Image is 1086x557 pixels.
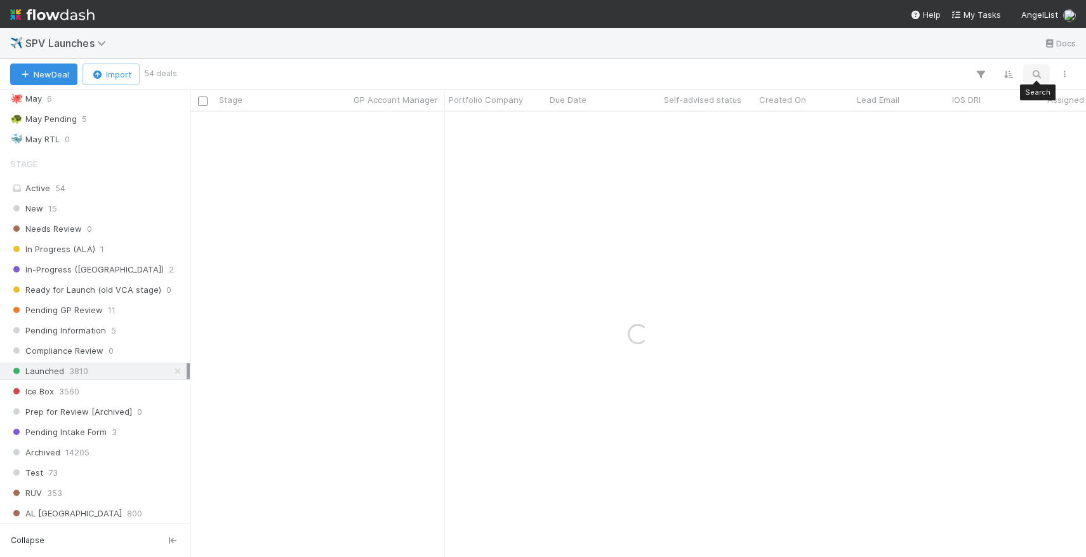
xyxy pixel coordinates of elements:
span: Needs Review [10,221,82,237]
div: May RTL [10,131,60,147]
span: In Progress (ALA) [10,241,95,257]
span: 0 [137,404,142,420]
span: 54 [55,183,65,193]
span: Ready for Launch (old VCA stage) [10,282,161,298]
span: Pending Intake Form [10,424,107,440]
span: 3560 [59,384,79,399]
span: 800 [127,506,142,521]
span: Prep for Review [Archived] [10,404,132,420]
span: GP Account Manager [354,93,438,106]
span: Due Date [550,93,586,106]
span: Stage [219,93,242,106]
span: 5 [82,111,87,127]
span: 73 [48,465,58,481]
span: 🐳 [10,133,23,144]
span: Lead Email [857,93,899,106]
span: 3810 [69,363,88,379]
span: 1 [100,241,104,257]
span: 353 [47,485,62,501]
span: Archived [10,445,60,460]
span: 🐙 [10,93,23,104]
div: Help [910,8,941,21]
a: My Tasks [951,8,1001,21]
span: 0 [166,282,171,298]
span: 0 [65,131,70,147]
span: 3 [112,424,117,440]
span: Test [10,465,43,481]
span: New [10,201,43,217]
a: Docs [1043,36,1076,51]
span: Created On [759,93,806,106]
span: 0 [109,343,114,359]
span: 11 [108,302,116,318]
span: Pending Information [10,323,106,339]
span: AL [GEOGRAPHIC_DATA] [10,506,122,521]
input: Toggle All Rows Selected [198,97,208,106]
span: Self-advised status [664,93,741,106]
div: Active [10,180,187,196]
span: 5 [111,323,116,339]
span: Launched [10,363,64,379]
span: My Tasks [951,10,1001,20]
span: Stage [10,151,37,177]
span: RUV [10,485,42,501]
span: 🐢 [10,113,23,124]
button: NewDeal [10,64,77,85]
span: In-Progress ([GEOGRAPHIC_DATA]) [10,262,164,278]
div: May [10,91,42,107]
button: Import [83,64,140,85]
div: May Pending [10,111,77,127]
small: 54 deals [145,68,177,79]
span: 2 [169,262,174,278]
span: Collapse [11,535,44,546]
span: 15 [48,201,57,217]
span: 14205 [65,445,89,460]
span: AngelList [1021,10,1058,20]
span: 6 [47,91,52,107]
span: Pending GP Review [10,302,103,318]
span: 0 [87,221,92,237]
span: IOS DRI [952,93,981,106]
span: Ice Box [10,384,54,399]
span: Compliance Review [10,343,103,359]
img: avatar_ac990a78-52d7-40f8-b1fe-cbbd1cda261e.png [1063,9,1076,22]
span: ✈️ [10,37,23,48]
span: SPV Launches [25,37,112,50]
img: logo-inverted-e16ddd16eac7371096b0.svg [10,4,95,25]
span: Portfolio Company [449,93,523,106]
